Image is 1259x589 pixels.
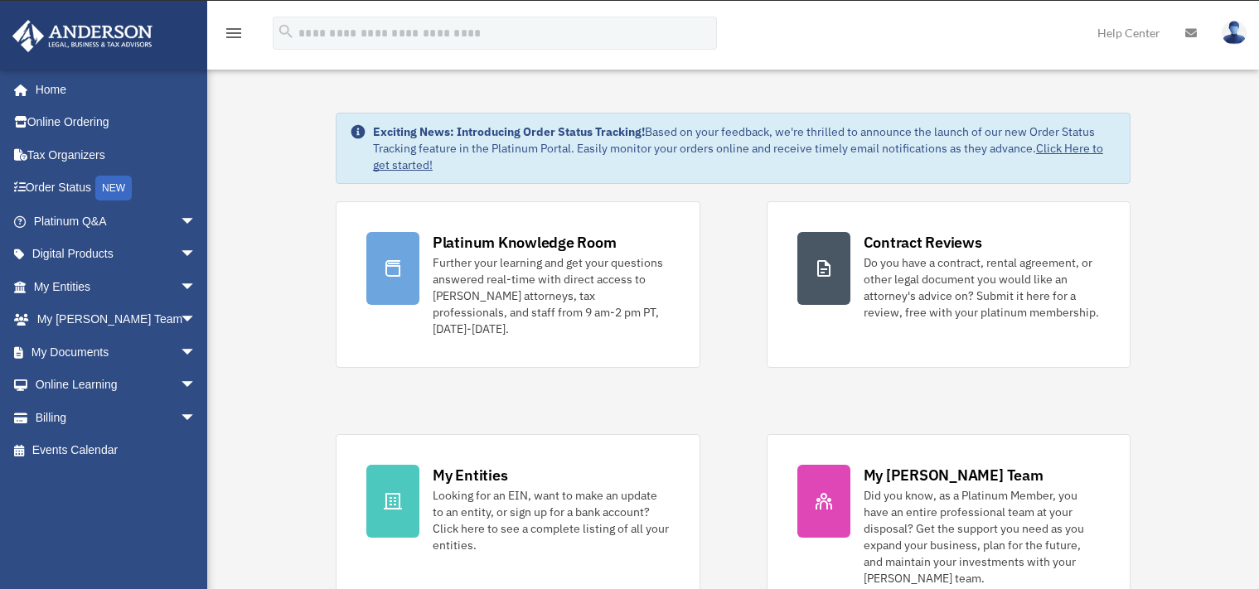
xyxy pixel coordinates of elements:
span: arrow_drop_down [180,336,213,369]
a: Click Here to get started! [373,141,1103,172]
a: My Entitiesarrow_drop_down [12,270,221,303]
div: Based on your feedback, we're thrilled to announce the launch of our new Order Status Tracking fe... [373,123,1116,173]
a: My [PERSON_NAME] Teamarrow_drop_down [12,303,221,336]
a: Digital Productsarrow_drop_down [12,238,221,271]
span: arrow_drop_down [180,205,213,239]
a: Home [12,73,213,106]
span: arrow_drop_down [180,369,213,403]
a: menu [224,29,244,43]
div: Did you know, as a Platinum Member, you have an entire professional team at your disposal? Get th... [864,487,1101,587]
a: Tax Organizers [12,138,221,171]
span: arrow_drop_down [180,401,213,435]
div: Platinum Knowledge Room [433,232,617,253]
a: Platinum Q&Aarrow_drop_down [12,205,221,238]
a: Billingarrow_drop_down [12,401,221,434]
a: Events Calendar [12,434,221,467]
a: Order StatusNEW [12,171,221,205]
div: My Entities [433,465,507,485]
strong: Exciting News: Introducing Order Status Tracking! [373,124,645,139]
a: Online Ordering [12,106,221,139]
div: Do you have a contract, rental agreement, or other legal document you would like an attorney's ad... [864,254,1101,321]
a: Online Learningarrow_drop_down [12,369,221,402]
div: Contract Reviews [864,232,982,253]
a: Platinum Knowledge Room Further your learning and get your questions answered real-time with dire... [336,201,700,368]
i: menu [224,23,244,43]
div: Further your learning and get your questions answered real-time with direct access to [PERSON_NAM... [433,254,670,337]
i: search [277,22,295,41]
span: arrow_drop_down [180,303,213,337]
div: My [PERSON_NAME] Team [864,465,1044,485]
div: Looking for an EIN, want to make an update to an entity, or sign up for a bank account? Click her... [433,487,670,553]
span: arrow_drop_down [180,238,213,272]
a: Contract Reviews Do you have a contract, rental agreement, or other legal document you would like... [767,201,1131,368]
a: My Documentsarrow_drop_down [12,336,221,369]
div: NEW [95,176,132,200]
img: Anderson Advisors Platinum Portal [7,20,157,52]
span: arrow_drop_down [180,270,213,304]
img: User Pic [1222,21,1247,45]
